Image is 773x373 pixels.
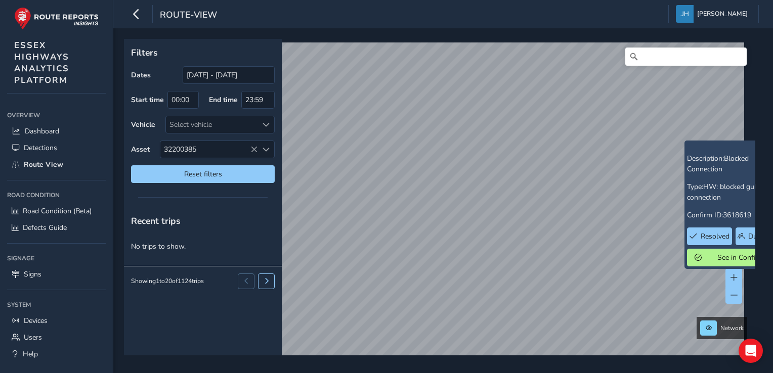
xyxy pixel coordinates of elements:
button: [PERSON_NAME] [676,5,751,23]
span: Road Condition (Beta) [23,206,92,216]
a: Signs [7,266,106,283]
span: [PERSON_NAME] [697,5,748,23]
span: ESSEX HIGHWAYS ANALYTICS PLATFORM [14,39,69,86]
img: rr logo [14,7,99,30]
a: Road Condition (Beta) [7,203,106,219]
a: Users [7,329,106,346]
label: Start time [131,95,164,105]
label: Dates [131,70,151,80]
p: No trips to show. [124,234,282,259]
button: Resolved [687,227,732,245]
label: End time [209,95,238,105]
span: Defects Guide [23,223,67,232]
label: Asset [131,145,150,154]
span: Recent trips [131,215,181,227]
span: Network [720,324,744,332]
input: Search [625,48,747,66]
a: Defects Guide [7,219,106,236]
span: Reset filters [139,169,267,179]
button: Reset filters [131,165,275,183]
a: Detections [7,139,106,156]
span: Detections [24,143,57,153]
div: Select vehicle [166,116,257,133]
label: Vehicle [131,120,155,129]
span: HW: blocked gully connection [687,182,762,202]
span: Devices [24,316,48,325]
div: Road Condition [7,188,106,203]
div: System [7,297,106,312]
span: route-view [160,9,217,23]
p: Filters [131,46,275,59]
span: Help [23,349,38,359]
span: Resolved [701,231,729,241]
span: Blocked Connection [687,154,749,174]
span: 32200385 [160,141,257,158]
div: Open Intercom Messenger [739,339,763,363]
a: Help [7,346,106,362]
canvas: Map [127,42,744,367]
span: Dashboard [25,126,59,136]
a: Route View [7,156,106,173]
div: Showing 1 to 20 of 1124 trips [131,277,204,285]
div: Select an asset code [257,141,274,158]
div: Signage [7,251,106,266]
img: diamond-layout [676,5,694,23]
span: 3618619 [723,210,751,220]
div: Overview [7,108,106,123]
span: Route View [24,160,63,169]
a: Dashboard [7,123,106,139]
span: Signs [24,269,41,279]
span: Users [24,333,42,342]
a: Devices [7,312,106,329]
